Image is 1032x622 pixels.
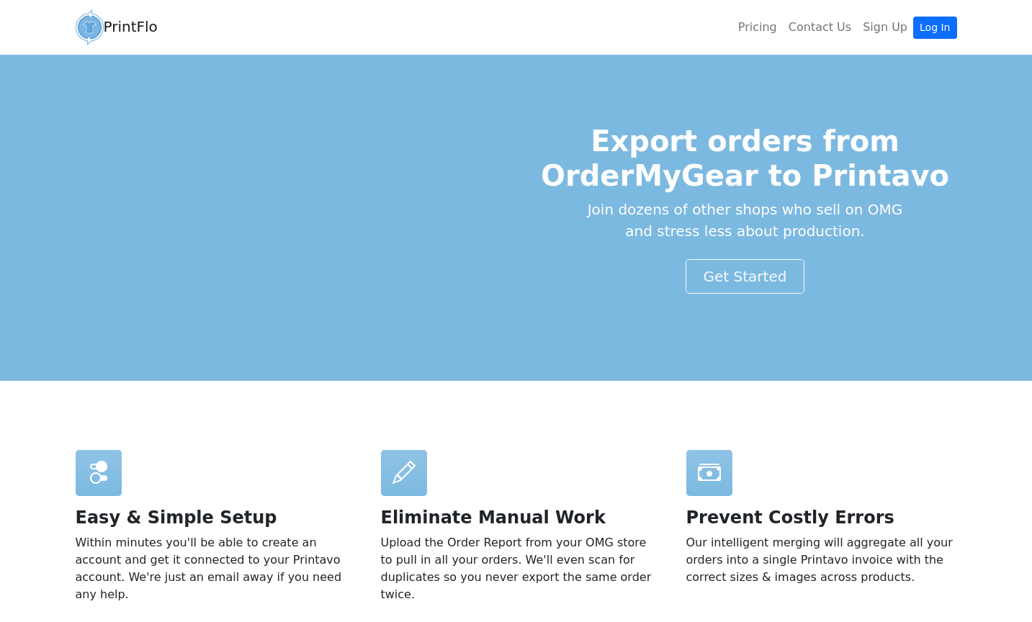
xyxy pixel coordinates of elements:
[534,124,957,193] h1: Export orders from OrderMyGear to Printavo
[76,534,346,603] p: Within minutes you'll be able to create an account and get it connected to your Printavo account....
[686,534,957,586] p: Our intelligent merging will aggregate all your orders into a single Printavo invoice with the co...
[732,13,783,42] a: Pricing
[76,9,104,45] img: circular_logo-4a08d987a9942ce4795adb5847083485d81243b80dbf4c7330427bb863ee0966.png
[857,13,913,42] a: Sign Up
[381,534,652,603] p: Upload the Order Report from your OMG store to pull in all your orders. We'll even scan for dupli...
[76,6,158,49] a: PrintFlo
[686,259,805,294] a: Get Started
[686,508,957,528] h2: Prevent Costly Errors
[534,199,957,242] p: Join dozens of other shops who sell on OMG and stress less about production.
[913,17,956,39] a: Log In
[783,13,857,42] a: Contact Us
[76,508,346,528] h2: Easy & Simple Setup
[381,508,652,528] h2: Eliminate Manual Work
